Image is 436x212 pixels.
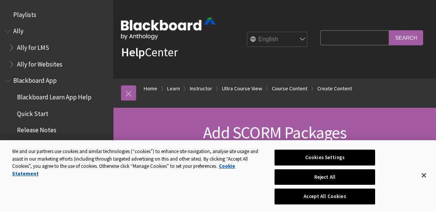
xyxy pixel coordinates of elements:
[13,74,57,85] span: Blackboard App
[275,150,375,166] button: Cookies Settings
[17,91,92,101] span: Blackboard Learn App Help
[13,8,36,19] span: Playlists
[190,84,212,93] a: Instructor
[121,18,216,40] img: Blackboard by Anthology
[5,25,109,71] nav: Book outline for Anthology Ally Help
[12,163,235,177] a: More information about your privacy, opens in a new tab
[416,167,432,184] button: Close
[121,45,178,60] a: HelpCenter
[275,189,375,204] button: Accept All Cookies
[17,107,48,118] span: Quick Start
[144,84,157,93] a: Home
[222,84,262,93] a: Ultra Course View
[13,25,23,35] span: Ally
[275,169,375,185] button: Reject All
[389,30,423,45] input: Search
[121,45,145,60] strong: Help
[167,84,180,93] a: Learn
[247,32,308,47] select: Site Language Selector
[272,84,307,93] a: Course Content
[17,124,56,134] span: Release Notes
[5,8,109,21] nav: Book outline for Playlists
[17,41,49,51] span: Ally for LMS
[17,58,62,68] span: Ally for Websites
[317,84,352,93] a: Create Content
[12,148,262,177] div: We and our partners use cookies and similar technologies (“cookies”) to enhance site navigation, ...
[203,122,346,143] span: Add SCORM Packages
